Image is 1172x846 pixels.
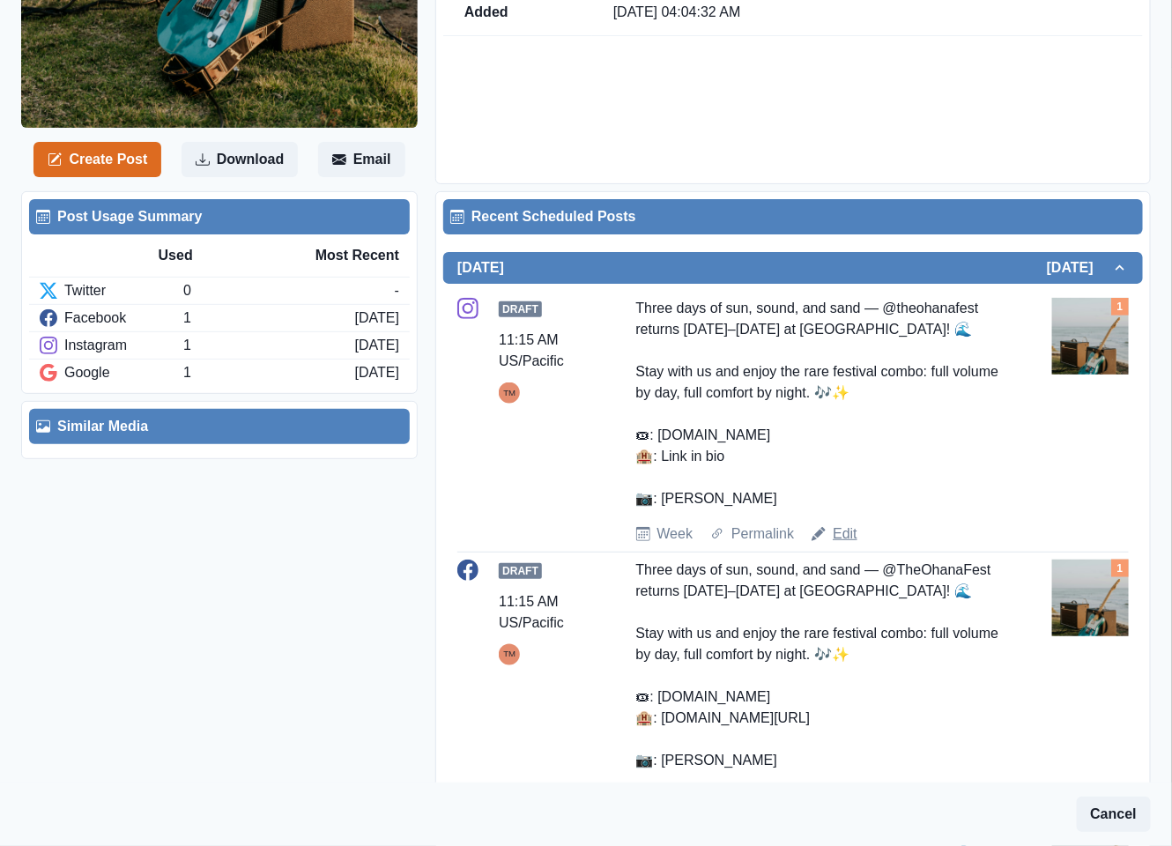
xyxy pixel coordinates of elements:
[395,280,399,301] div: -
[33,142,161,177] button: Create Post
[355,362,399,383] div: [DATE]
[36,206,403,227] div: Post Usage Summary
[40,280,183,301] div: Twitter
[499,301,542,317] span: Draft
[40,362,183,383] div: Google
[1111,298,1129,315] div: Total Media Attached
[499,563,542,579] span: Draft
[159,245,279,266] div: Used
[318,142,405,177] button: Email
[1077,797,1151,832] button: Cancel
[636,560,1005,771] div: Three days of sun, sound, and sand — @TheOhanaFest returns [DATE]–[DATE] at [GEOGRAPHIC_DATA]! 🌊 ...
[443,252,1143,284] button: [DATE][DATE]
[1052,298,1129,375] img: kqavecfbndwmrptjaev8
[1052,560,1129,636] img: kqavecfbndwmrptjaev8
[355,335,399,356] div: [DATE]
[182,142,298,177] button: Download
[450,206,1136,227] div: Recent Scheduled Posts
[183,335,354,356] div: 1
[499,330,587,372] div: 11:15 AM US/Pacific
[36,416,403,437] div: Similar Media
[183,362,354,383] div: 1
[731,523,794,545] a: Permalink
[278,245,399,266] div: Most Recent
[40,308,183,329] div: Facebook
[355,308,399,329] div: [DATE]
[1111,560,1129,577] div: Total Media Attached
[503,644,516,665] div: Tony Manalo
[636,298,1005,509] div: Three days of sun, sound, and sand — @theohanafest returns [DATE]–[DATE] at [GEOGRAPHIC_DATA]! 🌊 ...
[457,259,504,276] h2: [DATE]
[833,523,857,545] a: Edit
[183,308,354,329] div: 1
[1047,259,1111,276] h2: [DATE]
[503,382,516,404] div: Tony Manalo
[657,523,694,545] a: Week
[499,591,587,634] div: 11:15 AM US/Pacific
[183,280,394,301] div: 0
[40,335,183,356] div: Instagram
